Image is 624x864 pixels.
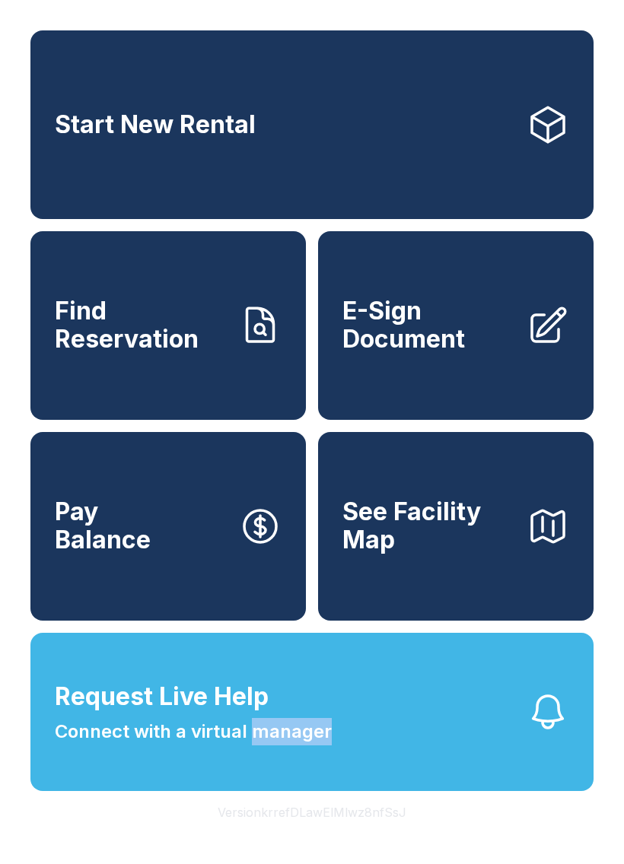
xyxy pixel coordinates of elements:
span: Start New Rental [55,111,256,139]
a: E-Sign Document [318,231,594,420]
a: Start New Rental [30,30,594,219]
button: Request Live HelpConnect with a virtual manager [30,633,594,791]
button: VersionkrrefDLawElMlwz8nfSsJ [205,791,419,834]
a: Find Reservation [30,231,306,420]
span: Pay Balance [55,498,151,554]
span: Request Live Help [55,678,269,715]
span: E-Sign Document [342,297,514,353]
span: Find Reservation [55,297,227,353]
span: See Facility Map [342,498,514,554]
button: See Facility Map [318,432,594,621]
span: Connect with a virtual manager [55,718,332,745]
button: PayBalance [30,432,306,621]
